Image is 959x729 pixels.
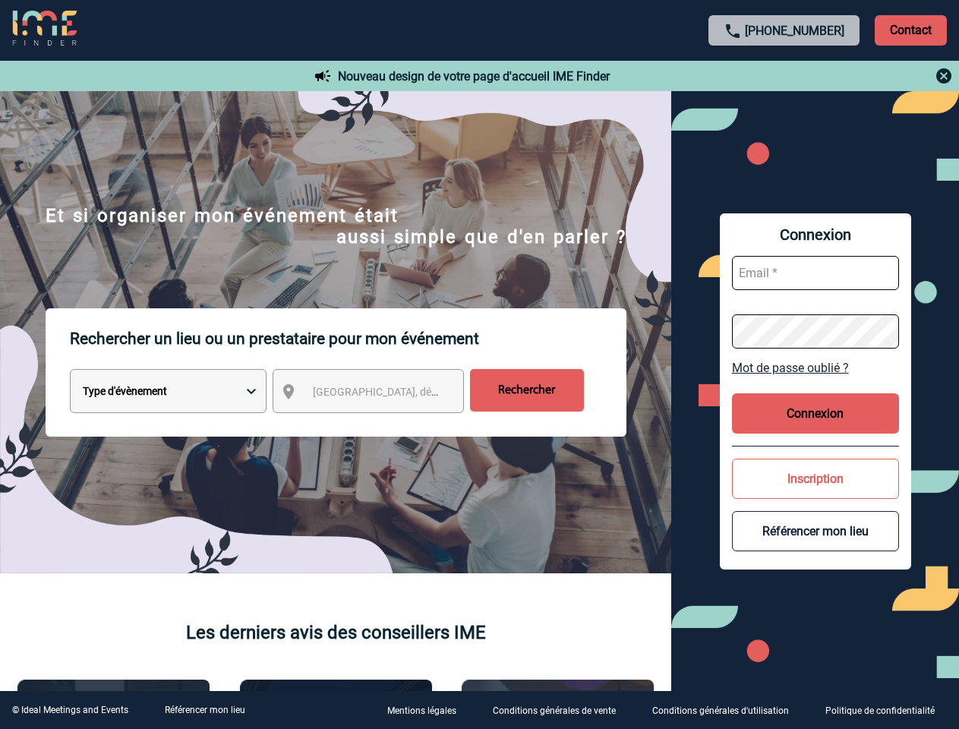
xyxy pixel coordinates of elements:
[724,22,742,40] img: call-24-px.png
[387,706,456,717] p: Mentions légales
[493,706,616,717] p: Conditions générales de vente
[470,369,584,412] input: Rechercher
[813,703,959,718] a: Politique de confidentialité
[652,706,789,717] p: Conditions générales d'utilisation
[732,256,899,290] input: Email *
[732,226,899,244] span: Connexion
[732,361,899,375] a: Mot de passe oublié ?
[875,15,947,46] p: Contact
[12,705,128,715] div: © Ideal Meetings and Events
[481,703,640,718] a: Conditions générales de vente
[732,393,899,434] button: Connexion
[732,511,899,551] button: Référencer mon lieu
[825,706,935,717] p: Politique de confidentialité
[732,459,899,499] button: Inscription
[313,386,524,398] span: [GEOGRAPHIC_DATA], département, région...
[375,703,481,718] a: Mentions légales
[70,308,626,369] p: Rechercher un lieu ou un prestataire pour mon événement
[640,703,813,718] a: Conditions générales d'utilisation
[165,705,245,715] a: Référencer mon lieu
[745,24,844,38] a: [PHONE_NUMBER]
